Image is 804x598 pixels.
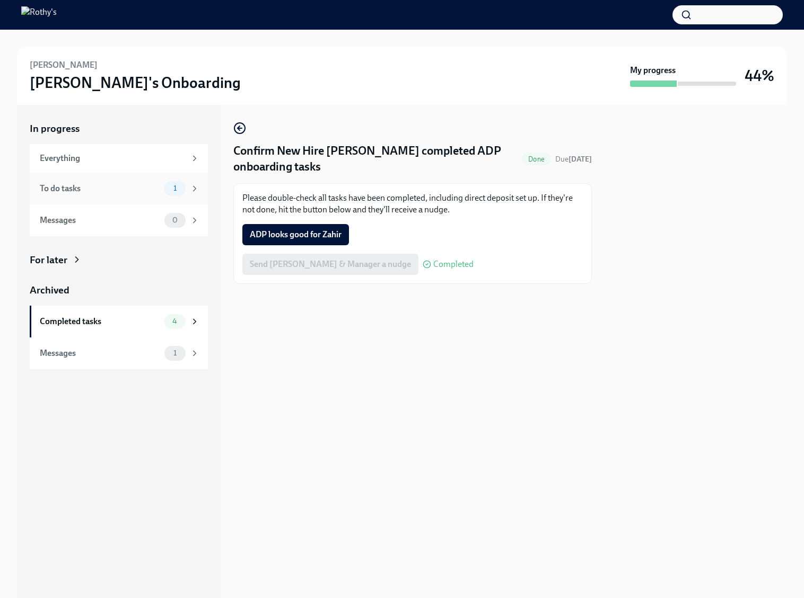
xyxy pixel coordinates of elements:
a: Everything [30,144,208,173]
a: For later [30,253,208,267]
span: September 2nd, 2025 09:00 [555,154,592,164]
span: Due [555,155,592,164]
h3: [PERSON_NAME]'s Onboarding [30,73,241,92]
div: Everything [40,153,186,164]
a: In progress [30,122,208,136]
strong: My progress [630,65,676,76]
span: 1 [167,184,183,192]
h4: Confirm New Hire [PERSON_NAME] completed ADP onboarding tasks [233,143,518,175]
a: Archived [30,283,208,297]
a: Messages0 [30,204,208,236]
span: 4 [166,317,183,325]
div: For later [30,253,67,267]
strong: [DATE] [569,155,592,164]
a: To do tasks1 [30,173,208,204]
h3: 44% [745,66,774,85]
span: Done [522,155,551,163]
div: Completed tasks [40,316,160,327]
a: Completed tasks4 [30,306,208,337]
div: Messages [40,215,160,226]
span: 1 [167,349,183,357]
div: To do tasks [40,183,160,194]
span: ADP looks good for Zahir [250,229,342,240]
span: Completed [433,260,474,269]
img: Rothy's [21,6,57,23]
button: ADP looks good for Zahir [242,224,349,245]
a: Messages1 [30,337,208,369]
span: 0 [166,216,184,224]
p: Please double-check all tasks have been completed, including direct deposit set up. If they're no... [242,192,583,216]
div: Messages [40,347,160,359]
h6: [PERSON_NAME] [30,59,98,71]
